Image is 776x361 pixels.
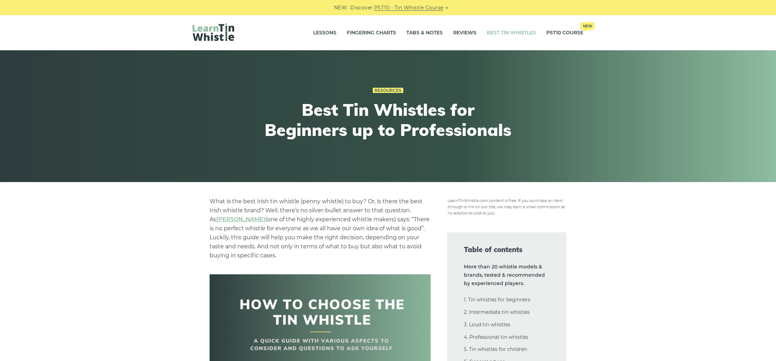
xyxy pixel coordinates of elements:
[464,245,550,255] span: Table of contents
[261,100,515,140] h1: Best Tin Whistles for Beginners up to Professionals
[373,88,403,93] a: Resources
[546,24,583,42] a: PST10 CourseNew
[193,23,234,41] img: LearnTinWhistle.com
[447,197,566,216] img: disclosure
[453,24,476,42] a: Reviews
[313,24,336,42] a: Lessons
[487,24,536,42] a: Best Tin Whistles
[216,216,265,223] a: undefined (opens in a new tab)
[210,197,431,260] p: What is the best Irish tin whistle (penny whistle) to buy? Or, is there the best Irish whistle br...
[464,346,527,352] a: 5. Tin whistles for children
[464,264,545,286] strong: More than 20 whistle models & brands, tested & recommended by experienced players.
[464,296,530,303] a: 1. Tin whistles for beginners
[464,321,510,328] a: 3. Loud tin whistles
[464,334,528,340] a: 4. Professional tin whistles
[464,309,530,315] a: 2. Intermediate tin whistles
[406,24,443,42] a: Tabs & Notes
[580,22,594,30] span: New
[347,24,396,42] a: Fingering Charts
